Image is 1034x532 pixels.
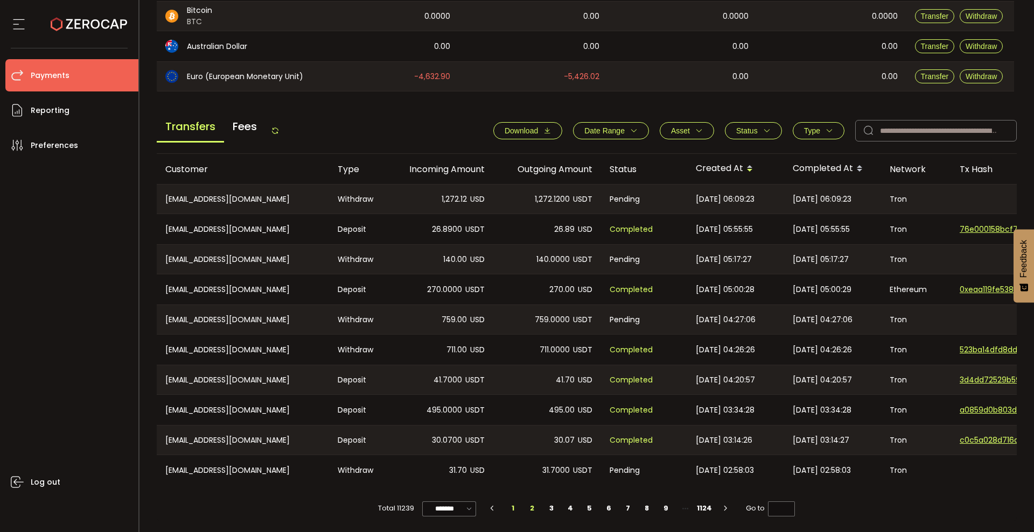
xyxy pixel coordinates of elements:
div: Withdraw [329,455,386,485]
span: [DATE] 03:14:26 [696,434,752,446]
span: 711.0000 [540,344,570,356]
span: 495.0000 [427,404,462,416]
span: Pending [610,314,640,326]
div: Withdraw [329,335,386,365]
span: 31.7000 [542,464,570,477]
div: [EMAIL_ADDRESS][DOMAIN_NAME] [157,365,329,394]
span: 759.0000 [535,314,570,326]
span: 0.00 [583,40,599,53]
button: Feedback - Show survey [1014,229,1034,302]
div: [EMAIL_ADDRESS][DOMAIN_NAME] [157,395,329,425]
span: Status [736,126,758,135]
span: Euro (European Monetary Unit) [187,71,303,82]
li: 8 [637,501,656,516]
button: Status [725,122,782,139]
span: Withdraw [966,72,997,81]
span: 140.0000 [536,253,570,266]
span: [DATE] 03:34:28 [696,404,754,416]
span: [DATE] 04:20:57 [696,374,755,386]
span: [DATE] 04:26:26 [696,344,755,356]
span: USDT [573,344,592,356]
span: Completed [610,223,653,236]
span: USDT [465,374,485,386]
div: Network [881,163,951,175]
span: USDT [573,253,592,266]
span: Transfer [921,42,949,51]
span: USD [470,344,485,356]
div: [EMAIL_ADDRESS][DOMAIN_NAME] [157,185,329,214]
div: [EMAIL_ADDRESS][DOMAIN_NAME] [157,305,329,334]
div: Incoming Amount [386,163,493,175]
span: Withdraw [966,42,997,51]
div: [EMAIL_ADDRESS][DOMAIN_NAME] [157,245,329,274]
div: Deposit [329,395,386,425]
span: 26.8900 [432,223,462,236]
span: [DATE] 03:34:28 [793,404,851,416]
span: Completed [610,344,653,356]
span: [DATE] 05:17:27 [793,253,849,266]
span: USDT [465,404,485,416]
span: Completed [610,404,653,416]
span: 0.00 [583,10,599,23]
div: Withdraw [329,245,386,274]
span: USD [470,314,485,326]
span: USDT [573,314,592,326]
div: Deposit [329,274,386,304]
span: Transfers [157,112,224,143]
li: 9 [656,501,676,516]
span: [DATE] 04:20:57 [793,374,852,386]
div: Deposit [329,425,386,455]
button: Transfer [915,39,955,53]
span: 30.0700 [432,434,462,446]
img: eur_portfolio.svg [165,70,178,83]
span: 711.00 [446,344,467,356]
div: [EMAIL_ADDRESS][DOMAIN_NAME] [157,214,329,244]
span: 30.07 [554,434,575,446]
span: USDT [465,223,485,236]
span: USD [578,404,592,416]
span: [DATE] 04:27:06 [696,314,756,326]
span: 270.0000 [427,283,462,296]
div: [EMAIL_ADDRESS][DOMAIN_NAME] [157,425,329,455]
li: 6 [599,501,618,516]
button: Withdraw [960,69,1003,83]
span: 140.00 [443,253,467,266]
span: Feedback [1019,240,1029,278]
span: [DATE] 03:14:27 [793,434,849,446]
span: 1,272.12 [442,193,467,205]
div: Completed At [784,160,881,178]
button: Download [493,122,562,139]
div: [EMAIL_ADDRESS][DOMAIN_NAME] [157,455,329,485]
span: [DATE] 05:17:27 [696,253,752,266]
span: Transfer [921,72,949,81]
span: USDT [573,193,592,205]
span: 26.89 [554,223,575,236]
div: Status [601,163,687,175]
span: 495.00 [549,404,575,416]
span: -4,632.90 [414,70,450,83]
span: Payments [31,68,69,83]
div: Ethereum [881,274,951,304]
div: Tron [881,365,951,394]
span: 759.00 [442,314,467,326]
span: Date Range [584,126,625,135]
span: Preferences [31,138,78,153]
div: Tron [881,305,951,334]
span: USDT [573,464,592,477]
li: 2 [522,501,542,516]
button: Transfer [915,9,955,23]
li: 7 [618,501,638,516]
span: Australian Dollar [187,41,247,52]
span: [DATE] 06:09:23 [793,193,851,205]
iframe: Chat Widget [980,480,1034,532]
span: Completed [610,434,653,446]
span: 0.00 [732,70,749,83]
span: Pending [610,253,640,266]
button: Type [793,122,844,139]
span: 0.00 [882,40,898,53]
button: Transfer [915,69,955,83]
div: Deposit [329,365,386,394]
span: Pending [610,193,640,205]
span: 0.00 [434,40,450,53]
span: Withdraw [966,12,997,20]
